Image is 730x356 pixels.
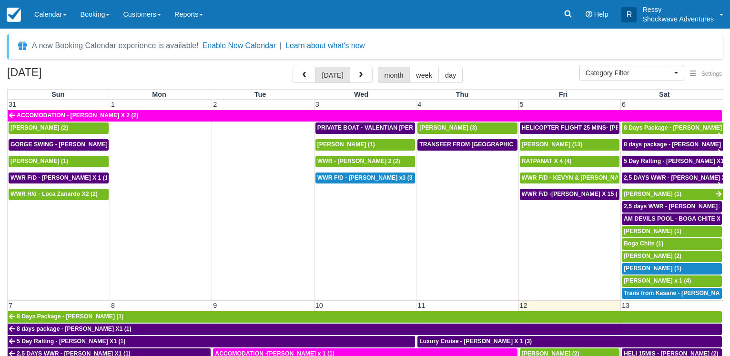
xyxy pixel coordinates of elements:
div: R [621,7,637,22]
a: WWR F/D - [PERSON_NAME] x3 (3) [315,173,415,184]
span: 3 [314,101,320,108]
a: WWR F/D - [PERSON_NAME] X 1 (1) [9,173,109,184]
span: [PERSON_NAME] (1) [624,191,681,197]
span: 6 [621,101,627,108]
span: [PERSON_NAME] x 1 (4) [624,277,691,284]
a: [PERSON_NAME] (1) [315,139,415,151]
a: 5 Day Rafting - [PERSON_NAME] X1 (1) [8,336,415,347]
a: [PERSON_NAME] (1) [622,226,722,237]
span: Help [594,10,608,18]
span: 1 [110,101,116,108]
a: 8 days package - [PERSON_NAME] X1 (1) [622,139,723,151]
a: WWR F/D -[PERSON_NAME] X 15 (15) [520,189,619,200]
span: ACCOMODATION - [PERSON_NAME] X 2 (2) [17,112,138,119]
a: TRANSFER FROM [GEOGRAPHIC_DATA] TO VIC FALLS - [PERSON_NAME] X 1 (1) [417,139,517,151]
a: [PERSON_NAME] (1) [9,156,109,167]
span: 8 days package - [PERSON_NAME] X1 (1) [17,325,132,332]
a: [PERSON_NAME] (2) [9,122,109,134]
p: Shockwave Adventures [642,14,714,24]
span: Boga Chite (1) [624,240,663,247]
a: [PERSON_NAME] (2) [622,251,722,262]
button: Enable New Calendar [203,41,276,51]
a: [PERSON_NAME] (1) [622,263,722,275]
h2: [DATE] [7,67,128,84]
span: GORGE SWING - [PERSON_NAME] X 2 (2) [10,141,127,148]
span: Wed [354,91,368,98]
a: [PERSON_NAME] (13) [520,139,619,151]
span: 12 [519,302,528,309]
span: 7 [8,302,13,309]
span: 9 [212,302,218,309]
img: checkfront-main-nav-mini-logo.png [7,8,21,22]
span: 11 [416,302,426,309]
span: 2 [212,101,218,108]
a: [PERSON_NAME] (3) [417,122,517,134]
span: Settings [701,71,722,77]
span: Sat [659,91,669,98]
span: 5 Day Rafting - [PERSON_NAME] X1 (1) [17,338,125,345]
span: Category Filter [586,68,672,78]
span: [PERSON_NAME] (2) [624,253,681,259]
span: [PERSON_NAME] (13) [522,141,583,148]
span: WWR F/D - [PERSON_NAME] x3 (3) [317,174,415,181]
button: day [438,67,463,83]
a: WWR F/D - KEVYN & [PERSON_NAME] 2 (2) [520,173,619,184]
button: [DATE] [315,67,350,83]
a: [PERSON_NAME] (1) [622,189,723,200]
span: PRIVATE BOAT - VALENTIAN [PERSON_NAME] X 4 (4) [317,124,467,131]
a: AM DEVILS POOL - BOGA CHITE X 1 (1) [622,214,722,225]
span: Luxury Cruise - [PERSON_NAME] X 1 (3) [419,338,532,345]
span: Mon [152,91,166,98]
a: 5 Day Rafting - [PERSON_NAME] X1 (1) [622,156,723,167]
span: 8 [110,302,116,309]
span: HELICOPTER FLIGHT 25 MINS- [PERSON_NAME] X1 (1) [522,124,676,131]
span: TRANSFER FROM [GEOGRAPHIC_DATA] TO VIC FALLS - [PERSON_NAME] X 1 (1) [419,141,648,148]
a: WWR H/d - Loca Zanardo X2 (2) [9,189,109,200]
span: 10 [314,302,324,309]
a: GORGE SWING - [PERSON_NAME] X 2 (2) [9,139,109,151]
a: 8 days package - [PERSON_NAME] X1 (1) [8,324,722,335]
span: 8 Days Package - [PERSON_NAME] (1) [17,313,123,320]
p: Ressy [642,5,714,14]
a: Trans from Kasane - [PERSON_NAME] X4 (4) [622,288,722,299]
span: 31 [8,101,17,108]
span: 4 [416,101,422,108]
span: [PERSON_NAME] (1) [317,141,375,148]
span: | [280,41,282,50]
a: Luxury Cruise - [PERSON_NAME] X 1 (3) [417,336,722,347]
span: Tue [254,91,266,98]
span: WWR - [PERSON_NAME] 2 (2) [317,158,400,164]
a: 2,5 days WWR - [PERSON_NAME] X2 (2) [622,201,722,213]
span: WWR F/D -[PERSON_NAME] X 15 (15) [522,191,626,197]
span: 13 [621,302,630,309]
span: RATPANAT X 4 (4) [522,158,572,164]
span: Sun [51,91,64,98]
span: WWR H/d - Loca Zanardo X2 (2) [10,191,98,197]
span: [PERSON_NAME] (1) [624,265,681,272]
button: Settings [684,67,728,81]
span: Fri [559,91,568,98]
span: [PERSON_NAME] (2) [10,124,68,131]
a: Boga Chite (1) [622,238,722,250]
button: month [378,67,410,83]
a: WWR - [PERSON_NAME] 2 (2) [315,156,415,167]
span: 5 [519,101,525,108]
a: [PERSON_NAME] x 1 (4) [622,275,722,287]
a: ACCOMODATION - [PERSON_NAME] X 2 (2) [8,110,722,122]
a: Learn about what's new [285,41,365,50]
span: Thu [456,91,468,98]
a: 8 Days Package - [PERSON_NAME] (1) [8,311,722,323]
button: week [409,67,439,83]
button: Category Filter [579,65,684,81]
a: 8 Days Package - [PERSON_NAME] (1) [622,122,723,134]
span: WWR F/D - KEVYN & [PERSON_NAME] 2 (2) [522,174,643,181]
span: WWR F/D - [PERSON_NAME] X 1 (1) [10,174,110,181]
a: RATPANAT X 4 (4) [520,156,619,167]
span: [PERSON_NAME] (1) [624,228,681,234]
div: A new Booking Calendar experience is available! [32,40,199,51]
span: [PERSON_NAME] (3) [419,124,477,131]
span: [PERSON_NAME] (1) [10,158,68,164]
a: PRIVATE BOAT - VALENTIAN [PERSON_NAME] X 4 (4) [315,122,415,134]
i: Help [586,11,592,18]
a: 2,5 DAYS WWR - [PERSON_NAME] X1 (1) [622,173,723,184]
